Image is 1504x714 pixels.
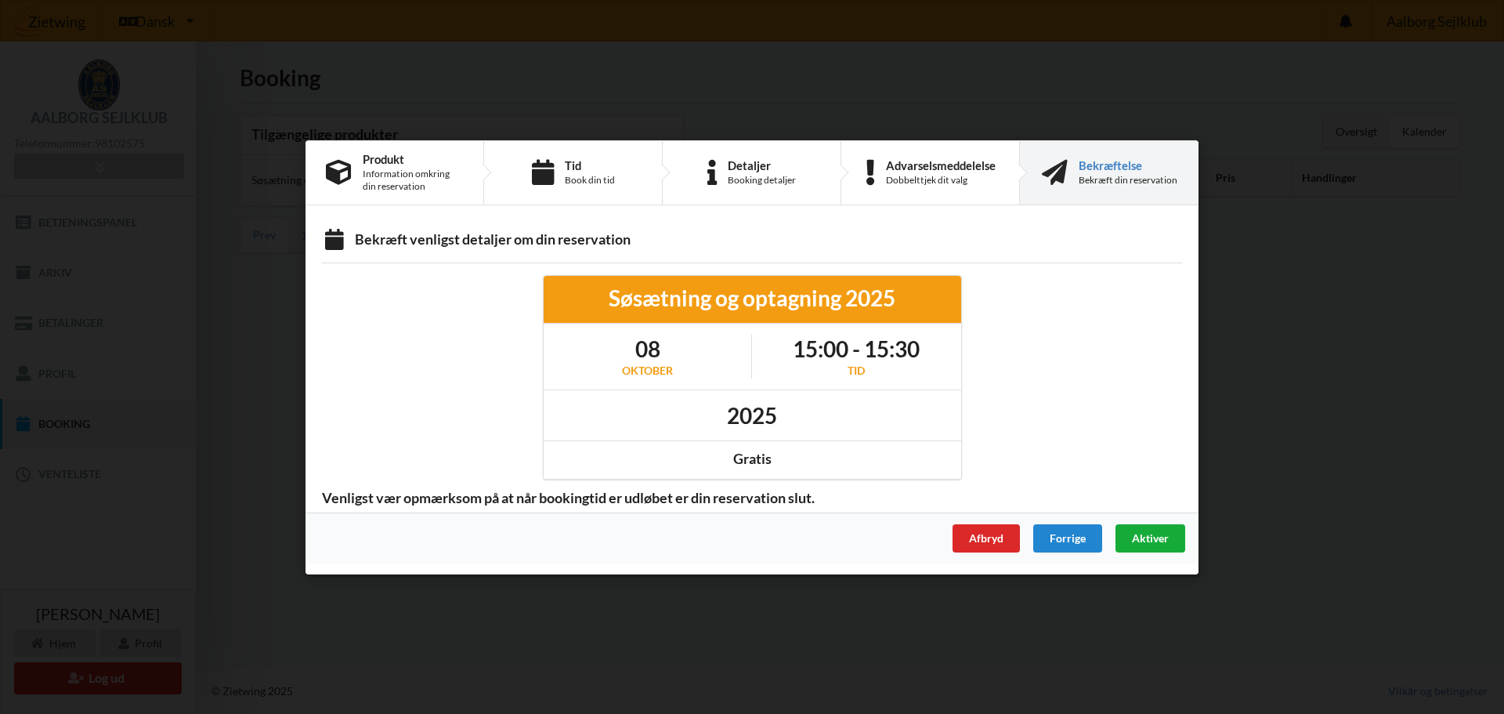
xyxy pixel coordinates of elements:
div: Detaljer [728,158,796,171]
div: Bekræft din reservation [1079,173,1177,186]
div: Tid [793,363,920,379]
div: Book din tid [565,173,615,186]
h1: 15:00 - 15:30 [793,335,920,363]
div: oktober [622,363,673,379]
h1: 08 [622,335,673,363]
div: Søsætning og optagning 2025 [555,284,950,312]
h1: 2025 [727,400,777,429]
div: Bekræft venligst detaljer om din reservation [322,230,1182,252]
span: Aktiver [1132,531,1169,544]
div: Dobbelttjek dit valg [886,173,996,186]
div: Produkt [363,152,463,165]
div: Bekræftelse [1079,158,1177,171]
div: Gratis [555,450,950,468]
span: Venligst vær opmærksom på at når bookingtid er udløbet er din reservation slut. [311,488,826,506]
div: Information omkring din reservation [363,167,463,192]
div: Booking detaljer [728,173,796,186]
div: Forrige [1033,524,1102,552]
div: Advarselsmeddelelse [886,158,996,171]
div: Afbryd [953,524,1020,552]
div: Tid [565,158,615,171]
